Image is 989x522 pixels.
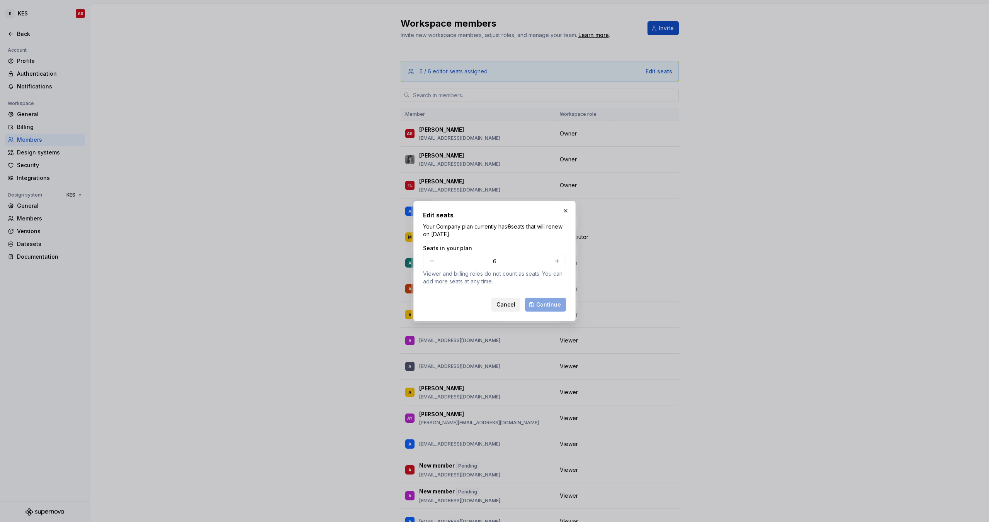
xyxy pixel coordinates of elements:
p: Viewer and billing roles do not count as seats. You can add more seats at any time. [423,270,566,285]
h2: Edit seats [423,210,566,220]
label: Seats in your plan [423,244,472,252]
p: Your Company plan currently has seats that will renew on [DATE]. [423,223,566,238]
button: Cancel [491,298,520,312]
span: Cancel [496,301,515,308]
b: 6 [507,223,511,230]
